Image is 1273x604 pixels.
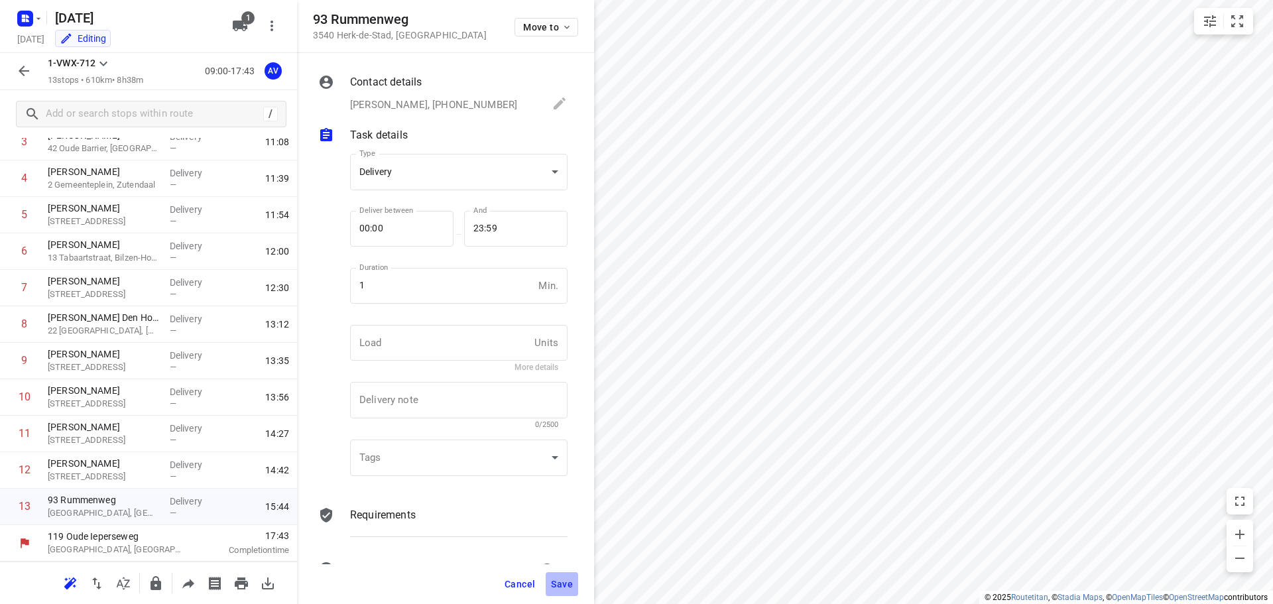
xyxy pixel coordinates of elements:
p: 65 Rue des Commerçants, Bruxelles [48,434,159,447]
p: 34 Bloemendaalstraat, Bilzen-Hoeselt [48,215,159,228]
p: Delivery [170,422,219,435]
p: Task details [350,127,408,143]
p: [GEOGRAPHIC_DATA], [GEOGRAPHIC_DATA] [48,543,186,556]
p: [PERSON_NAME] [48,384,159,397]
button: 1 [227,13,253,39]
span: 12:30 [265,281,289,294]
button: Map settings [1197,8,1223,34]
p: [STREET_ADDRESS] [48,288,159,301]
span: Share route [175,576,202,589]
span: — [170,253,176,263]
p: Delivery [170,495,219,508]
p: [PERSON_NAME] Den Hove [48,311,159,324]
span: 13:56 [265,391,289,404]
p: 2 Gemeenteplein, Zutendaal [48,178,159,192]
p: [PERSON_NAME] [48,165,159,178]
p: [GEOGRAPHIC_DATA], [GEOGRAPHIC_DATA] [48,507,159,520]
span: 14:42 [265,463,289,477]
span: — [170,471,176,481]
span: 15:44 [265,500,289,513]
p: Priority [350,562,384,578]
div: 3 [21,135,27,148]
p: [PERSON_NAME] [48,420,159,434]
button: Move to [515,18,578,36]
p: [PERSON_NAME], [PHONE_NUMBER] [350,97,517,113]
p: Delivery [170,276,219,289]
span: 14:27 [265,427,289,440]
span: 17:43 [202,529,289,542]
span: 12:00 [265,245,289,258]
p: Completion time [202,544,289,557]
div: 6 [21,245,27,257]
span: 11:08 [265,135,289,149]
a: OpenStreetMap [1169,593,1224,602]
a: Stadia Maps [1058,593,1103,602]
p: [PERSON_NAME] [48,457,159,470]
p: Delivery [170,239,219,253]
p: — [454,229,464,239]
span: — [170,216,176,226]
p: 119 Oude Ieperseweg [48,530,186,543]
div: small contained button group [1194,8,1253,34]
li: © 2025 , © , © © contributors [985,593,1268,602]
div: Delivery [359,166,546,178]
div: Delivery [350,154,568,190]
span: Print shipping labels [202,576,228,589]
p: 93 Rummenweg [48,493,159,507]
p: Delivery [170,385,219,398]
p: [PERSON_NAME] [48,274,159,288]
span: — [170,289,176,299]
div: 10 [19,391,30,403]
span: — [170,180,176,190]
p: 13 Tabaartstraat, Bilzen-Hoeselt [48,251,159,265]
div: 4 [21,172,27,184]
p: 22 [GEOGRAPHIC_DATA], [GEOGRAPHIC_DATA] [48,324,159,337]
a: OpenMapTiles [1112,593,1163,602]
input: Add or search stops within route [46,104,263,125]
span: — [170,435,176,445]
div: / [263,107,278,121]
p: 13 stops • 610km • 8h38m [48,74,143,87]
button: More [259,13,285,39]
p: 09:00-17:43 [205,64,260,78]
p: 11 Peuterhoutlaan, Hoeilaart [48,397,159,410]
p: Requirements [350,507,416,523]
div: ​ [350,440,568,476]
div: Requirements [318,507,568,547]
span: Sort by time window [110,576,137,589]
p: 1-VWX-712 [48,56,95,70]
span: Move to [523,22,572,32]
p: [PERSON_NAME] [48,347,159,361]
p: Units [534,335,558,351]
p: 42 Oude Barrier, Beringen [48,142,159,155]
p: 6 Rue du Pisselet, Grez-Doiceau [48,361,159,374]
span: 0/2500 [535,420,558,429]
button: AV [260,58,286,84]
div: AV [265,62,282,80]
span: — [170,508,176,518]
span: — [170,362,176,372]
p: Contact details [350,74,422,90]
h5: [DATE] [12,31,50,46]
p: Delivery [170,203,219,216]
div: 9 [21,354,27,367]
span: 11:54 [265,208,289,221]
div: Editing [60,32,106,45]
p: [PERSON_NAME] [48,238,159,251]
p: Delivery [170,312,219,326]
div: 11 [19,427,30,440]
span: — [170,143,176,153]
button: Lock route [143,570,169,597]
a: Routetitan [1011,593,1048,602]
span: 1 [241,11,255,25]
span: 13:12 [265,318,289,331]
h5: Donderdag 11 September [50,7,221,29]
p: 3540 Herk-de-Stad , [GEOGRAPHIC_DATA] [313,30,487,40]
div: 7 [21,281,27,294]
div: Task details [318,127,568,146]
p: Delivery [170,458,219,471]
h5: 93 Rummenweg [313,12,487,27]
button: Fit zoom [1224,8,1250,34]
svg: Edit [552,95,568,111]
p: 217 Avenue d'Itterbeek, Anderlecht [48,470,159,483]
